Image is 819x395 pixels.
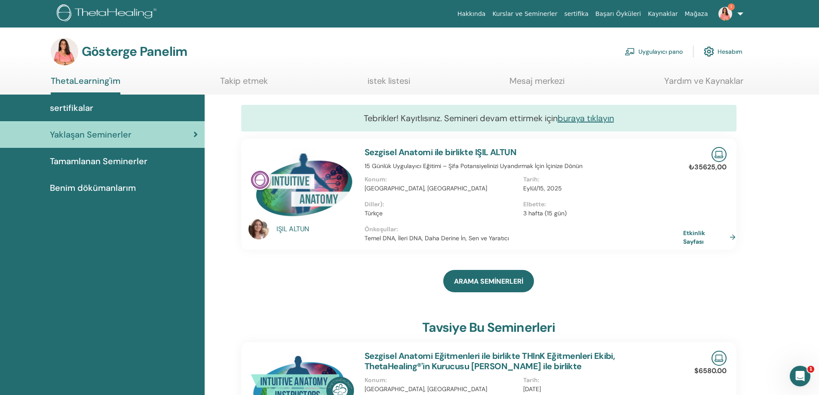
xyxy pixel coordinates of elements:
[422,319,555,336] font: tavsiye bu seminerleri
[492,10,557,17] font: Kurslar ve Seminerler
[50,102,93,113] font: sertifikalar
[457,10,486,17] font: Hakkında
[523,209,567,217] font: 3 hafta (15 gün)
[681,6,711,22] a: Mağaza
[51,38,78,65] img: default.jpg
[365,385,487,393] font: [GEOGRAPHIC_DATA], [GEOGRAPHIC_DATA]
[368,75,410,86] font: istek listesi
[509,75,564,86] font: Mesaj merkezi
[718,48,742,56] font: Hesabım
[523,385,541,393] font: [DATE]
[248,147,354,221] img: Sezgisel Anatomi
[365,225,396,233] font: Önkoşullar
[523,200,544,208] font: Elbette
[638,48,683,56] font: Uygulayıcı pano
[544,200,546,208] font: :
[704,44,714,59] img: cog.svg
[365,234,509,242] font: Temel DNA, İleri DNA, Daha Derine İn, Sen ve Yaratıcı
[509,76,564,92] a: Mesaj merkezi
[561,6,592,22] a: sertifika
[790,366,810,386] iframe: Intercom canlı sohbet
[595,10,641,17] font: Başarı Öyküleri
[276,224,287,233] font: IŞIL
[82,43,187,60] font: Gösterge Panelim
[51,75,120,86] font: ThetaLearning'im
[689,162,727,171] font: ₺35625,00
[683,229,739,245] a: Etkinlik Sayfası
[220,76,268,92] a: Takip etmek
[365,184,487,192] font: [GEOGRAPHIC_DATA], [GEOGRAPHIC_DATA]
[558,113,614,124] a: buraya tıklayın
[220,75,268,86] font: Takip etmek
[712,147,727,162] img: Canlı Çevrimiçi Seminer
[730,4,732,9] font: 1
[489,6,561,22] a: Kurslar ve Seminerler
[365,147,517,158] a: Sezgisel Anatomi ile birlikte IŞIL ALTUN
[365,162,583,170] font: 15 Günlük Uygulayıcı Eğitimi – Şifa Potansiyelinizi Uyandırmak İçin İçinize Dönün
[365,200,383,208] font: Diller)
[664,75,743,86] font: Yardım ve Kaynaklar
[683,230,705,245] font: Etkinlik Sayfası
[718,7,732,21] img: default.jpg
[454,6,489,22] a: Hakkında
[625,42,683,61] a: Uygulayıcı pano
[364,113,558,124] font: Tebrikler! Kayıtlısınız. Semineri devam ettirmek için
[592,6,644,22] a: Başarı Öyküleri
[809,366,813,372] font: 1
[648,10,678,17] font: Kaynaklar
[523,376,538,384] font: Tarih
[365,209,383,217] font: Türkçe
[625,48,635,55] img: chalkboard-teacher.svg
[50,156,147,167] font: Tamamlanan Seminerler
[248,219,269,239] img: default.jpg
[396,225,398,233] font: :
[664,76,743,92] a: Yardım ve Kaynaklar
[538,376,540,384] font: :
[365,175,385,183] font: Konum
[385,175,387,183] font: :
[385,376,387,384] font: :
[538,175,540,183] font: :
[57,4,160,24] img: logo.png
[276,224,356,234] a: IŞIL ALTUN
[644,6,681,22] a: Kaynaklar
[289,224,309,233] font: ALTUN
[383,200,384,208] font: :
[454,277,523,286] font: ARAMA SEMİNERLERİ
[368,76,410,92] a: istek listesi
[704,42,742,61] a: Hesabım
[712,351,727,366] img: Canlı Çevrimiçi Seminer
[684,10,708,17] font: Mağaza
[443,270,534,292] a: ARAMA SEMİNERLERİ
[51,76,120,95] a: ThetaLearning'im
[694,366,727,375] font: $6580.00
[523,175,538,183] font: Tarih
[50,129,132,140] font: Yaklaşan Seminerler
[564,10,588,17] font: sertifika
[365,350,615,372] a: Sezgisel Anatomi Eğitmenleri ile birlikte THInK Eğitmenleri Ekibi, ThetaHealing®'in Kurucusu [PER...
[50,182,136,193] font: Benim dökümanlarım
[523,184,562,192] font: Eylül/15, 2025
[365,376,385,384] font: Konum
